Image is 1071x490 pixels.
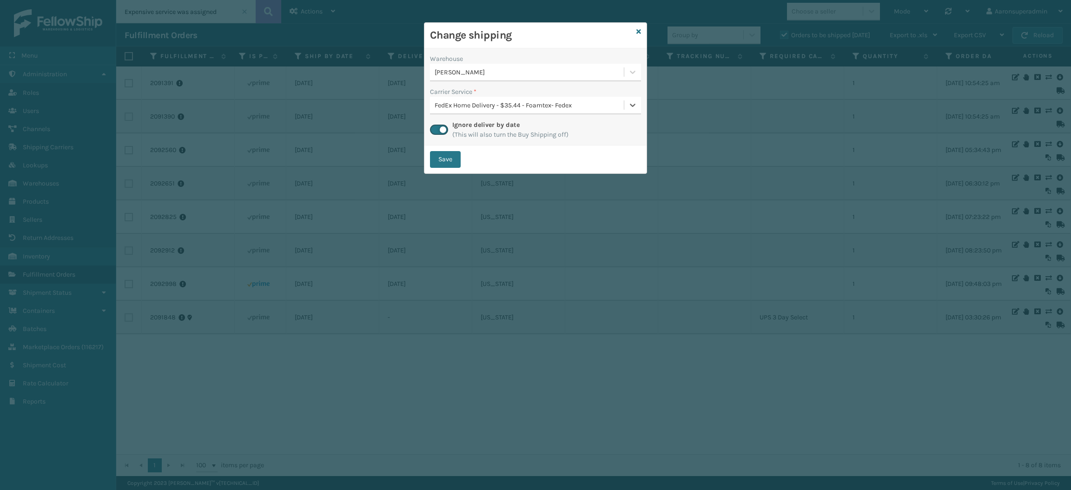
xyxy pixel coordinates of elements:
[430,151,461,168] button: Save
[452,130,569,139] span: (This will also turn the Buy Shipping off)
[452,121,520,129] label: Ignore deliver by date
[430,54,463,64] label: Warehouse
[435,100,625,110] div: FedEx Home Delivery - $35.44 - Foamtex- Fedex
[430,28,633,42] h3: Change shipping
[435,67,625,77] div: [PERSON_NAME]
[430,87,476,97] label: Carrier Service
